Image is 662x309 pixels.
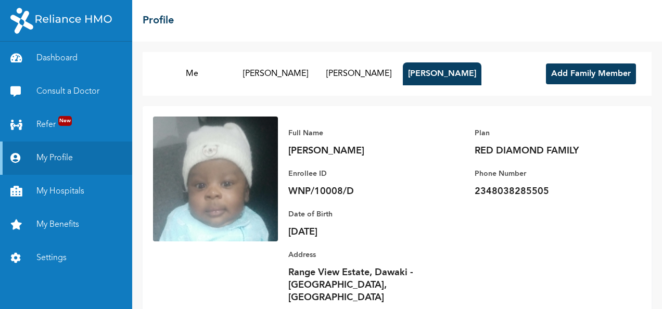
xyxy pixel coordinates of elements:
p: Enrollee ID [288,168,434,180]
p: Address [288,249,434,261]
p: RED DIAMOND FAMILY [475,145,620,157]
button: [PERSON_NAME] [320,62,398,85]
p: 2348038285505 [475,185,620,198]
p: Date of Birth [288,208,434,221]
p: [PERSON_NAME] [288,145,434,157]
p: Phone Number [475,168,620,180]
p: Plan [475,127,620,139]
button: Me [153,62,231,85]
button: [PERSON_NAME] [236,62,314,85]
p: Range View Estate, Dawaki - [GEOGRAPHIC_DATA], [GEOGRAPHIC_DATA] [288,266,434,304]
p: Full Name [288,127,434,139]
img: RelianceHMO's Logo [10,8,112,34]
p: [DATE] [288,226,434,238]
button: [PERSON_NAME] [403,62,481,85]
button: Add Family Member [546,63,636,84]
img: Enrollee [153,117,278,241]
p: WNP/10008/D [288,185,434,198]
span: New [58,116,72,126]
h2: Profile [143,13,174,29]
